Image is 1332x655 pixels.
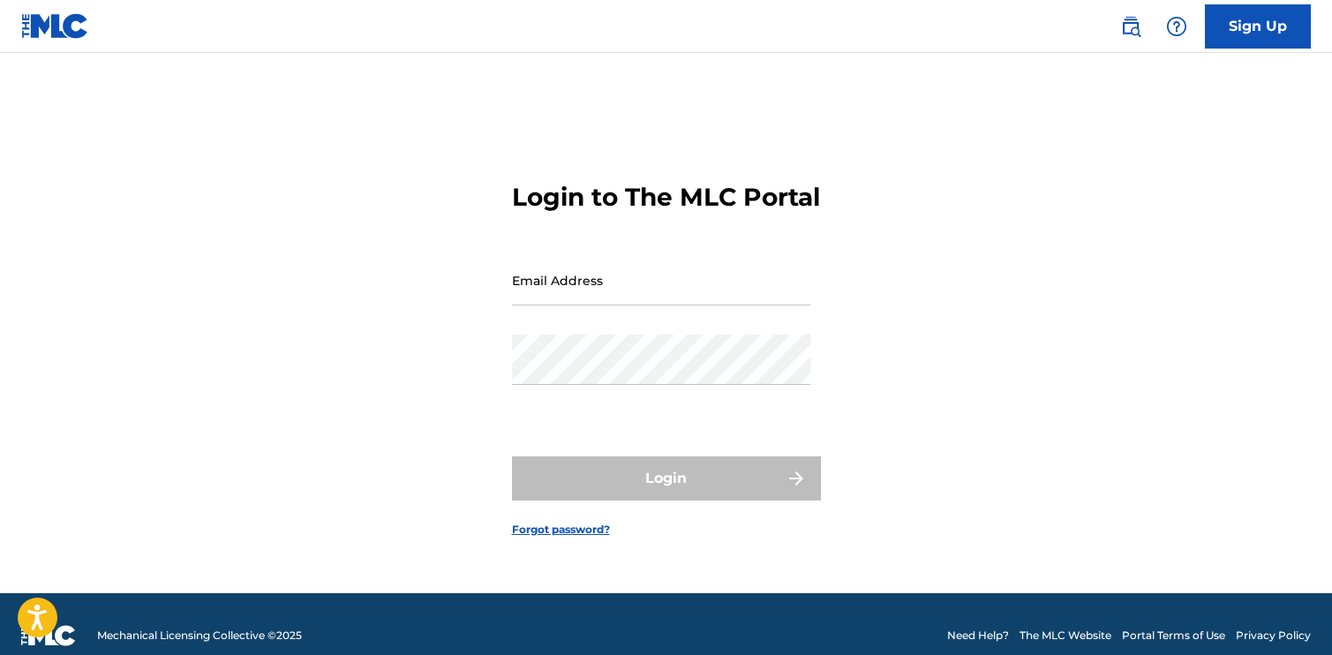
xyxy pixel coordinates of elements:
[512,182,820,213] h3: Login to The MLC Portal
[1166,16,1187,37] img: help
[1159,9,1194,44] div: Help
[97,628,302,644] span: Mechanical Licensing Collective © 2025
[21,13,89,39] img: MLC Logo
[1113,9,1148,44] a: Public Search
[1205,4,1311,49] a: Sign Up
[1122,628,1225,644] a: Portal Terms of Use
[947,628,1009,644] a: Need Help?
[1244,570,1332,655] iframe: Chat Widget
[512,522,610,538] a: Forgot password?
[21,625,76,646] img: logo
[1236,628,1311,644] a: Privacy Policy
[1120,16,1141,37] img: search
[1020,628,1111,644] a: The MLC Website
